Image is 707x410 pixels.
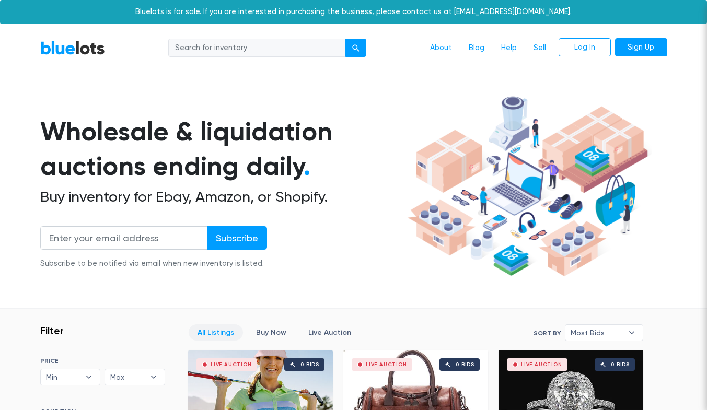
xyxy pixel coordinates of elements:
[40,258,267,270] div: Subscribe to be notified via email when new inventory is listed.
[493,38,525,58] a: Help
[456,362,474,367] div: 0 bids
[534,329,561,338] label: Sort By
[78,369,100,385] b: ▾
[404,91,652,282] img: hero-ee84e7d0318cb26816c560f6b4441b76977f77a177738b4e94f68c95b2b83dbb.png
[40,357,165,365] h6: PRICE
[40,226,207,250] input: Enter your email address
[366,362,407,367] div: Live Auction
[304,150,310,182] span: .
[189,324,243,341] a: All Listings
[615,38,667,57] a: Sign Up
[525,38,554,58] a: Sell
[571,325,623,341] span: Most Bids
[422,38,460,58] a: About
[110,369,145,385] span: Max
[300,362,319,367] div: 0 bids
[40,188,404,206] h2: Buy inventory for Ebay, Amazon, or Shopify.
[299,324,360,341] a: Live Auction
[460,38,493,58] a: Blog
[621,325,643,341] b: ▾
[559,38,611,57] a: Log In
[40,114,404,184] h1: Wholesale & liquidation auctions ending daily
[143,369,165,385] b: ▾
[40,324,64,337] h3: Filter
[40,40,105,55] a: BlueLots
[207,226,267,250] input: Subscribe
[247,324,295,341] a: Buy Now
[46,369,80,385] span: Min
[611,362,630,367] div: 0 bids
[521,362,562,367] div: Live Auction
[211,362,252,367] div: Live Auction
[168,39,346,57] input: Search for inventory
